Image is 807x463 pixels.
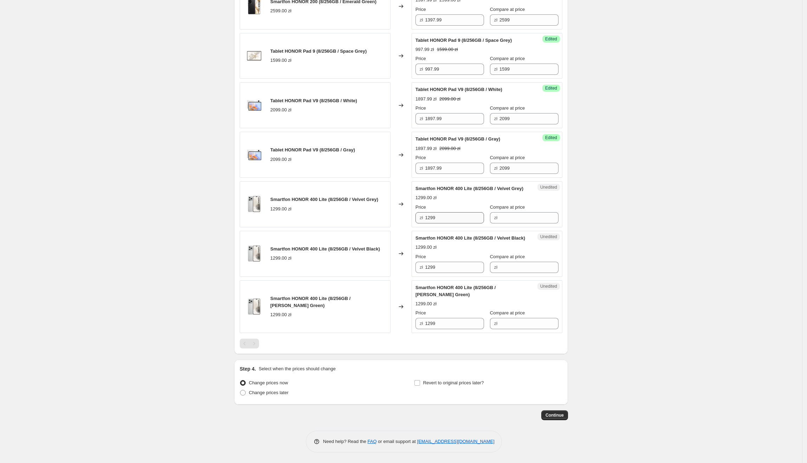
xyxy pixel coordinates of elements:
[244,243,265,264] img: HONOR-400-lite-grey-main_80x.png
[540,234,557,240] span: Unedited
[540,283,557,289] span: Unedited
[415,96,437,103] div: 1897.99 zł
[545,85,557,91] span: Edited
[415,87,502,92] span: Tablet HONOR Pad V9 (8/256GB / White)
[368,439,377,444] a: FAQ
[240,365,256,372] h2: Step 4.
[415,310,426,315] span: Price
[417,439,495,444] a: [EMAIL_ADDRESS][DOMAIN_NAME]
[494,116,497,121] span: zł
[420,265,423,270] span: zł
[415,235,525,241] span: Smartfon HONOR 400 Lite (8/256GB / Velvet Black)
[540,184,557,190] span: Unedited
[270,255,291,262] div: 1299.00 zł
[420,215,423,220] span: zł
[244,144,265,165] img: 20357_HONOR-Pad-V9-white-main_80x.png
[490,254,525,259] span: Compare at price
[244,95,265,116] img: 20357_HONOR-Pad-V9-white-main_80x.png
[323,439,368,444] span: Need help? Read the
[490,310,525,315] span: Compare at price
[490,155,525,160] span: Compare at price
[244,194,265,215] img: HONOR-400-lite-grey-main_80x.png
[240,339,259,348] nav: Pagination
[415,300,437,307] div: 1299.00 zł
[249,390,289,395] span: Change prices later
[490,7,525,12] span: Compare at price
[420,116,423,121] span: zł
[437,46,458,53] strike: 1599.00 zł
[490,105,525,111] span: Compare at price
[545,412,564,418] span: Continue
[420,66,423,72] span: zł
[420,17,423,22] span: zł
[420,165,423,171] span: zł
[545,36,557,42] span: Edited
[259,365,336,372] p: Select when the prices should change
[494,321,497,326] span: zł
[415,56,426,61] span: Price
[415,46,434,53] div: 997.99 zł
[415,145,437,152] div: 1897.99 zł
[423,380,484,385] span: Revert to original prices later?
[415,186,523,191] span: Smartfon HONOR 400 Lite (8/256GB / Velvet Grey)
[270,98,357,103] span: Tablet HONOR Pad V9 (8/256GB / White)
[494,215,497,220] span: zł
[415,254,426,259] span: Price
[545,135,557,141] span: Edited
[490,204,525,210] span: Compare at price
[377,439,417,444] span: or email support at
[270,197,378,202] span: Smartfon HONOR 400 Lite (8/256GB / Velvet Grey)
[270,246,380,252] span: Smartfon HONOR 400 Lite (8/256GB / Velvet Black)
[270,156,291,163] div: 2099.00 zł
[415,136,500,142] span: Tablet HONOR Pad V9 (8/256GB / Gray)
[244,296,265,317] img: HONOR-400-lite-grey-main_80x.png
[415,244,437,251] div: 1299.00 zł
[270,48,367,54] span: Tablet HONOR Pad 9 (8/256GB / Space Grey)
[270,296,350,308] span: Smartfon HONOR 400 Lite (8/256GB / [PERSON_NAME] Green)
[439,145,460,152] strike: 2099.00 zł
[490,56,525,61] span: Compare at price
[270,7,291,14] div: 2599.00 zł
[494,165,497,171] span: zł
[541,410,568,420] button: Continue
[244,45,265,66] img: 20334_HONOR-pad-9-gray-1_80x.png
[415,155,426,160] span: Price
[415,7,426,12] span: Price
[415,38,512,43] span: Tablet HONOR Pad 9 (8/256GB / Space Grey)
[270,147,355,152] span: Tablet HONOR Pad V9 (8/256GB / Gray)
[494,265,497,270] span: zł
[494,17,497,22] span: zł
[439,96,460,103] strike: 2099.00 zł
[270,106,291,113] div: 2099.00 zł
[415,285,496,297] span: Smartfon HONOR 400 Lite (8/256GB / [PERSON_NAME] Green)
[270,206,291,213] div: 1299.00 zł
[420,321,423,326] span: zł
[415,194,437,201] div: 1299.00 zł
[494,66,497,72] span: zł
[270,311,291,318] div: 1299.00 zł
[415,105,426,111] span: Price
[249,380,288,385] span: Change prices now
[270,57,291,64] div: 1599.00 zł
[415,204,426,210] span: Price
